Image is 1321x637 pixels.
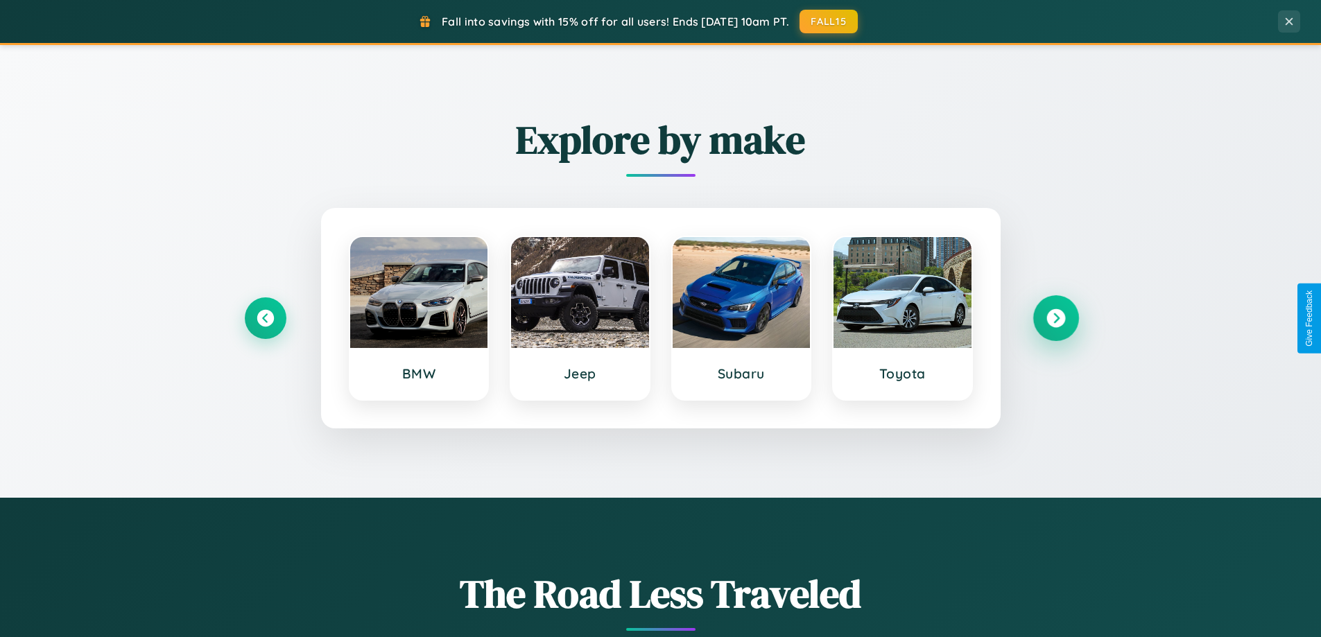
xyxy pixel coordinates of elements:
[442,15,789,28] span: Fall into savings with 15% off for all users! Ends [DATE] 10am PT.
[1304,290,1314,347] div: Give Feedback
[364,365,474,382] h3: BMW
[245,567,1077,620] h1: The Road Less Traveled
[525,365,635,382] h3: Jeep
[687,365,797,382] h3: Subaru
[847,365,958,382] h3: Toyota
[800,10,858,33] button: FALL15
[245,113,1077,166] h2: Explore by make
